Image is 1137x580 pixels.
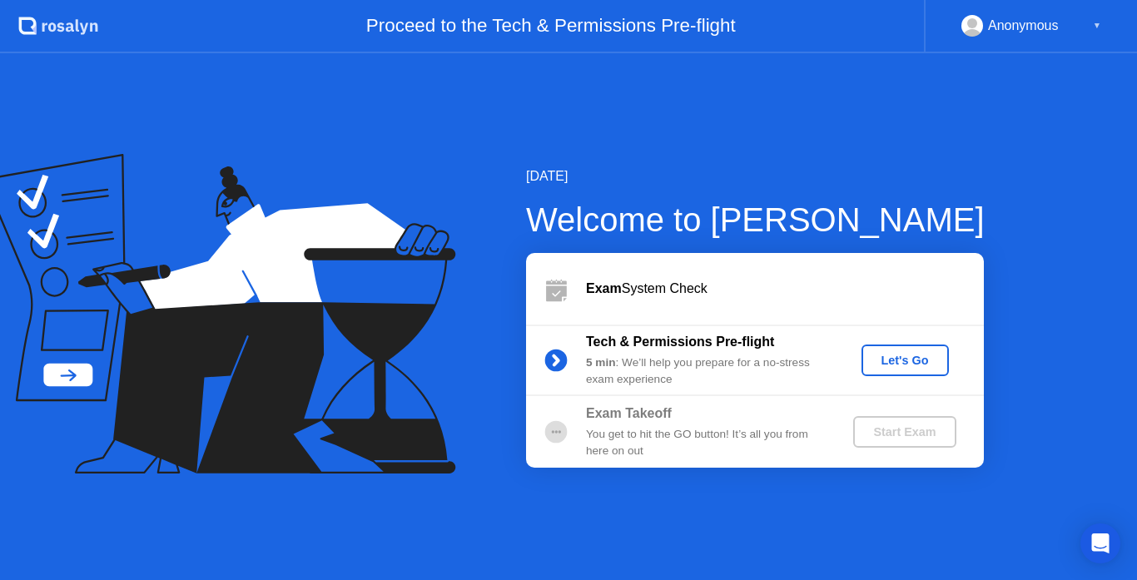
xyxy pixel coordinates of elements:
[526,166,985,186] div: [DATE]
[853,416,956,448] button: Start Exam
[526,195,985,245] div: Welcome to [PERSON_NAME]
[868,354,942,367] div: Let's Go
[1093,15,1101,37] div: ▼
[586,279,984,299] div: System Check
[586,426,826,460] div: You get to hit the GO button! It’s all you from here on out
[860,425,949,439] div: Start Exam
[861,345,949,376] button: Let's Go
[586,406,672,420] b: Exam Takeoff
[586,281,622,295] b: Exam
[1080,523,1120,563] div: Open Intercom Messenger
[586,335,774,349] b: Tech & Permissions Pre-flight
[586,354,826,389] div: : We’ll help you prepare for a no-stress exam experience
[586,356,616,369] b: 5 min
[988,15,1059,37] div: Anonymous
